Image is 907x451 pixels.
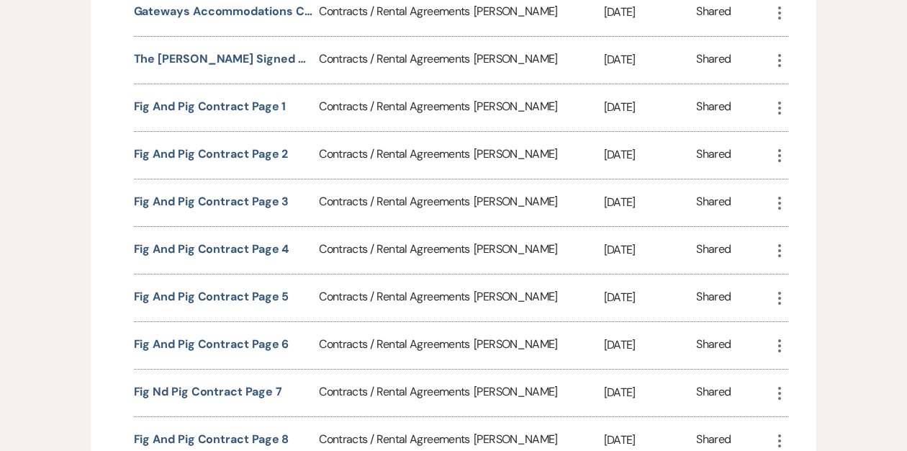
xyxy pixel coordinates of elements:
div: Shared [696,146,731,165]
button: The [PERSON_NAME] Signed Contract [134,50,314,68]
div: Contracts / Rental Agreements [319,227,474,274]
button: Fig and Pig Contract Page 4 [134,241,289,258]
p: [DATE] [604,3,697,22]
p: [DATE] [604,241,697,259]
div: [PERSON_NAME] [474,370,603,416]
div: Contracts / Rental Agreements [319,370,474,416]
button: Fig and Pig Contract Page 2 [134,146,289,163]
button: Fig and Pig Contract Page 3 [134,193,289,210]
p: [DATE] [604,336,697,354]
div: Shared [696,193,731,213]
p: [DATE] [604,146,697,164]
p: [DATE] [604,383,697,402]
div: Shared [696,98,731,117]
button: Fig and Pig Contract Page 5 [134,288,289,305]
div: Shared [696,3,731,22]
div: Contracts / Rental Agreements [319,132,474,179]
button: Fig and Pig Contract Page 6 [134,336,289,353]
div: Shared [696,288,731,308]
button: Fig and Pig Contract Page 1 [134,98,286,115]
div: Contracts / Rental Agreements [319,179,474,226]
div: [PERSON_NAME] [474,227,603,274]
button: Fig and Pig Contract Page 8 [134,431,289,448]
div: [PERSON_NAME] [474,274,603,321]
div: Shared [696,241,731,260]
div: Contracts / Rental Agreements [319,37,474,84]
p: [DATE] [604,50,697,69]
div: Shared [696,383,731,403]
p: [DATE] [604,193,697,212]
p: [DATE] [604,98,697,117]
p: [DATE] [604,431,697,450]
div: Contracts / Rental Agreements [319,322,474,369]
button: Fig nd Pig Contract Page 7 [134,383,282,401]
div: [PERSON_NAME] [474,322,603,369]
div: [PERSON_NAME] [474,37,603,84]
button: Gateways Accommodations Contract [134,3,314,20]
div: [PERSON_NAME] [474,84,603,131]
div: [PERSON_NAME] [474,132,603,179]
div: Shared [696,336,731,355]
div: Contracts / Rental Agreements [319,84,474,131]
p: [DATE] [604,288,697,307]
div: Shared [696,50,731,70]
div: [PERSON_NAME] [474,179,603,226]
div: Contracts / Rental Agreements [319,274,474,321]
div: Shared [696,431,731,450]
